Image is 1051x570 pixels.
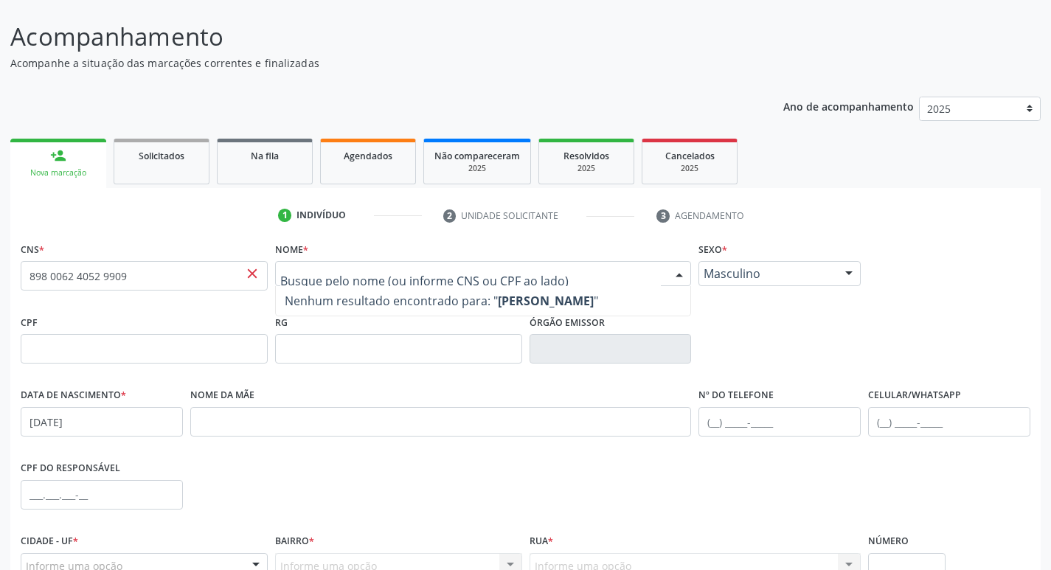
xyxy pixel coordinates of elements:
label: Data de nascimento [21,384,126,407]
input: (__) _____-_____ [868,407,1030,437]
label: Celular/WhatsApp [868,384,961,407]
span: Agendados [344,150,392,162]
span: Solicitados [139,150,184,162]
label: RG [275,311,288,334]
p: Acompanhamento [10,18,732,55]
span: close [244,265,260,282]
label: Rua [530,530,553,553]
label: Nº do Telefone [698,384,774,407]
label: CPF [21,311,38,334]
label: Nome da mãe [190,384,254,407]
label: Bairro [275,530,314,553]
span: Não compareceram [434,150,520,162]
label: Sexo [698,238,727,261]
input: ___.___.___-__ [21,480,183,510]
div: 2025 [653,163,726,174]
span: Masculino [704,266,830,281]
label: Número [868,530,909,553]
input: (__) _____-_____ [698,407,861,437]
label: Órgão emissor [530,311,605,334]
span: Nenhum resultado encontrado para: " " [285,293,598,309]
div: 2025 [549,163,623,174]
input: __/__/____ [21,407,183,437]
span: Na fila [251,150,279,162]
label: CPF do responsável [21,457,120,480]
div: Indivíduo [296,209,346,222]
label: CNS [21,238,44,261]
label: Nome [275,238,308,261]
div: Nova marcação [21,167,96,178]
p: Acompanhe a situação das marcações correntes e finalizadas [10,55,732,71]
div: 2025 [434,163,520,174]
input: Busque pelo nome (ou informe CNS ou CPF ao lado) [280,266,662,296]
strong: [PERSON_NAME] [498,293,594,309]
span: Cancelados [665,150,715,162]
div: person_add [50,147,66,164]
div: 1 [278,209,291,222]
span: Resolvidos [563,150,609,162]
p: Ano de acompanhamento [783,97,914,115]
